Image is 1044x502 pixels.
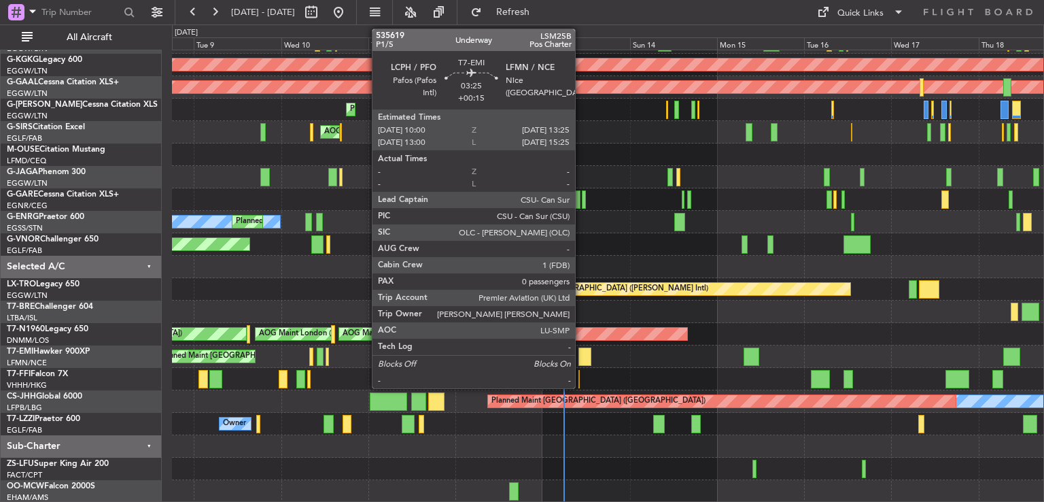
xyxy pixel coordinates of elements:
button: Quick Links [810,1,911,23]
a: G-SIRSCitation Excel [7,123,85,131]
a: T7-BREChallenger 604 [7,303,93,311]
a: ZS-LFUSuper King Air 200 [7,460,109,468]
a: EGGW/LTN [7,290,48,301]
a: G-GARECessna Citation XLS+ [7,190,119,199]
div: Thu 11 [368,37,455,50]
span: OO-MCW [7,482,44,490]
a: DNMM/LOS [7,335,49,346]
a: G-ENRGPraetor 600 [7,213,84,221]
a: OO-MCWFalcon 2000S [7,482,95,490]
a: EGLF/FAB [7,133,42,144]
div: Wed 17 [891,37,978,50]
a: G-[PERSON_NAME]Cessna Citation XLS [7,101,158,109]
span: All Aircraft [35,33,143,42]
a: FACT/CPT [7,470,42,480]
a: EGGW/LTN [7,88,48,99]
a: G-JAGAPhenom 300 [7,168,86,176]
div: Planned Maint [GEOGRAPHIC_DATA] ([GEOGRAPHIC_DATA]) [236,212,450,232]
div: Quick Links [837,7,884,20]
a: EGNR/CEG [7,201,48,211]
button: All Aircraft [15,27,147,48]
div: Planned Maint [GEOGRAPHIC_DATA] ([GEOGRAPHIC_DATA]) [416,167,630,187]
span: T7-EMI [7,348,33,356]
div: AOG Maint London ([GEOGRAPHIC_DATA]) [343,324,495,344]
span: G-KGKG [7,56,39,64]
button: Refresh [464,1,546,23]
a: LFMN/NCE [7,358,47,368]
div: Planned Maint Tianjin ([GEOGRAPHIC_DATA]) [379,369,538,389]
a: LFPB/LBG [7,403,42,413]
div: Planned Maint [GEOGRAPHIC_DATA] ([GEOGRAPHIC_DATA]) [350,99,564,120]
span: CS-JHH [7,392,36,401]
a: G-KGKGLegacy 600 [7,56,82,64]
div: Unplanned Maint [GEOGRAPHIC_DATA] ([PERSON_NAME] Intl) [488,279,708,299]
a: LX-TROLegacy 650 [7,280,80,288]
span: T7-N1960 [7,325,45,333]
span: G-ENRG [7,213,39,221]
div: AOG Maint [PERSON_NAME] [324,122,428,142]
a: EGGW/LTN [7,66,48,76]
div: AOG Maint London ([GEOGRAPHIC_DATA]) [419,324,571,344]
div: Mon 15 [717,37,804,50]
div: Tue 16 [804,37,891,50]
span: T7-LZZI [7,415,35,423]
a: EGLF/FAB [7,246,42,256]
div: Sat 13 [542,37,629,50]
span: G-GARE [7,190,38,199]
span: [DATE] - [DATE] [231,6,295,18]
span: Refresh [485,7,542,17]
a: M-OUSECitation Mustang [7,146,105,154]
span: G-VNOR [7,235,40,244]
span: G-GAAL [7,78,38,86]
a: T7-LZZIPraetor 600 [7,415,80,423]
div: [DATE] [175,27,198,39]
a: CS-JHHGlobal 6000 [7,392,82,401]
div: Wed 10 [281,37,368,50]
a: G-VNORChallenger 650 [7,235,99,244]
a: EGGW/LTN [7,178,48,188]
div: Tue 9 [194,37,281,50]
a: EGGW/LTN [7,111,48,121]
span: T7-BRE [7,303,35,311]
a: VHHH/HKG [7,380,47,390]
div: Planned Maint [GEOGRAPHIC_DATA] ([GEOGRAPHIC_DATA]) [491,391,706,412]
input: Trip Number [41,2,120,22]
div: AOG Maint London ([GEOGRAPHIC_DATA]) [259,324,411,344]
a: EGSS/STN [7,223,43,233]
a: T7-FFIFalcon 7X [7,370,68,378]
div: Sun 14 [630,37,717,50]
span: LX-TRO [7,280,36,288]
a: G-GAALCessna Citation XLS+ [7,78,119,86]
span: G-[PERSON_NAME] [7,101,82,109]
span: G-JAGA [7,168,38,176]
span: T7-FFI [7,370,31,378]
a: T7-EMIHawker 900XP [7,348,90,356]
div: Planned Maint [GEOGRAPHIC_DATA] [158,346,288,367]
span: M-OUSE [7,146,39,154]
a: EGLF/FAB [7,425,42,435]
a: LTBA/ISL [7,313,37,323]
a: T7-N1960Legacy 650 [7,325,88,333]
span: G-SIRS [7,123,33,131]
div: Owner [223,414,246,434]
a: LFMD/CEQ [7,156,46,166]
span: ZS-LFU [7,460,34,468]
div: Fri 12 [455,37,542,50]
